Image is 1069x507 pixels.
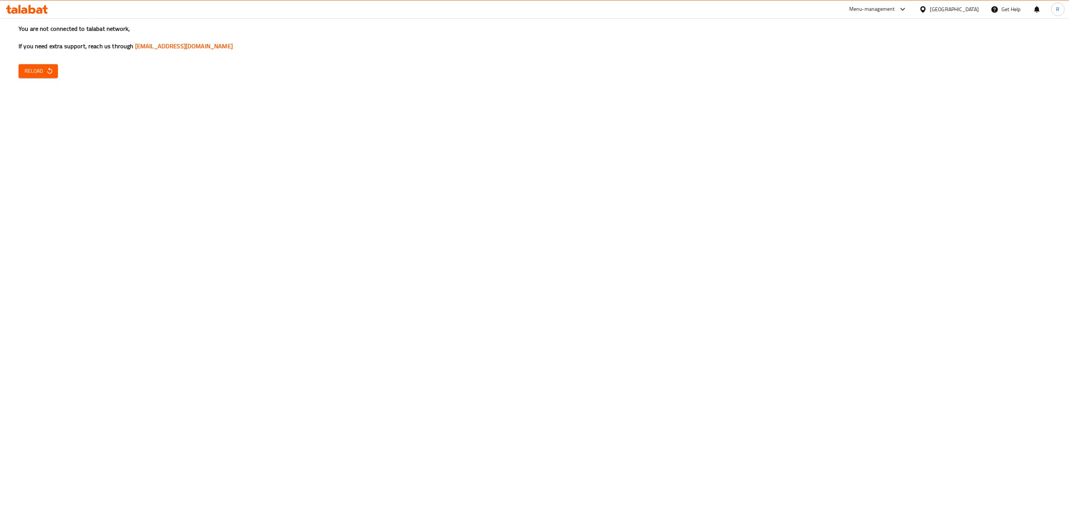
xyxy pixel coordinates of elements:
[19,64,58,78] button: Reload
[930,5,979,13] div: [GEOGRAPHIC_DATA]
[135,40,233,52] a: [EMAIL_ADDRESS][DOMAIN_NAME]
[1056,5,1059,13] span: R
[24,66,52,76] span: Reload
[19,24,1050,50] h3: You are not connected to talabat network, If you need extra support, reach us through
[849,5,895,14] div: Menu-management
